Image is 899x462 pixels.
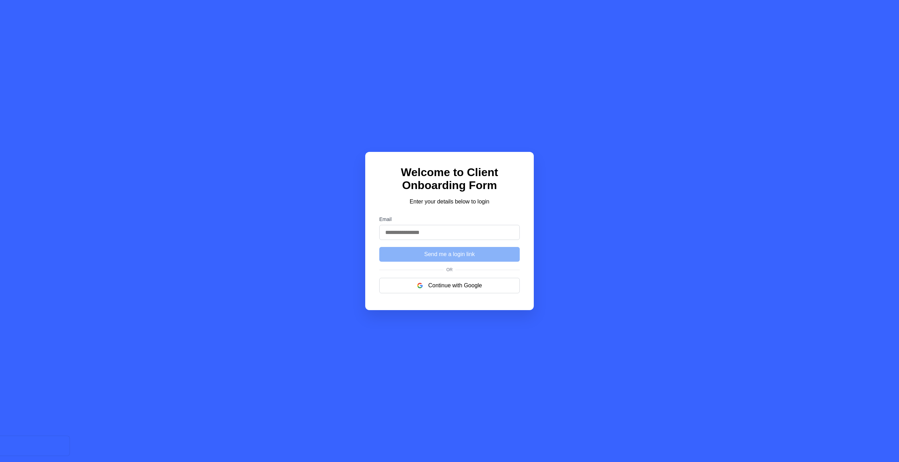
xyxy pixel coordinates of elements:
[417,283,423,288] img: google logo
[379,166,520,192] h1: Welcome to Client Onboarding Form
[379,197,520,206] p: Enter your details below to login
[444,267,455,272] span: Or
[379,278,520,293] button: Continue with Google
[379,247,520,262] button: Send me a login link
[379,216,520,222] label: Email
